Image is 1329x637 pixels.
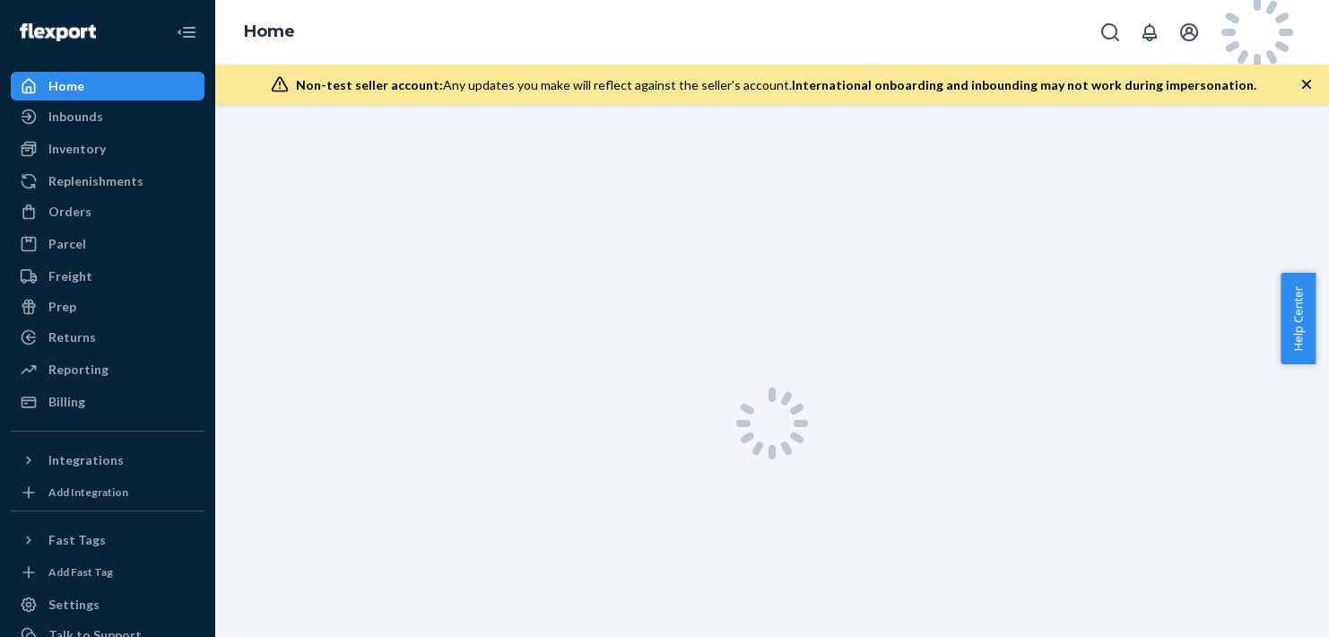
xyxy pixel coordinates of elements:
img: Flexport logo [20,23,96,41]
button: Open account menu [1171,14,1207,50]
div: Prep [48,298,76,316]
a: Add Integration [11,482,204,503]
a: Home [244,22,295,41]
div: Settings [48,596,100,614]
div: Inbounds [48,108,103,126]
span: Non-test seller account: [296,77,443,92]
div: Home [48,77,84,95]
div: Inventory [48,140,106,158]
a: Inventory [11,135,204,163]
a: Prep [11,292,204,321]
div: Freight [48,267,92,285]
a: Orders [11,197,204,226]
button: Help Center [1281,273,1316,364]
button: Close Navigation [169,14,204,50]
a: Returns [11,323,204,352]
button: Open Search Box [1092,14,1128,50]
a: Add Fast Tag [11,562,204,583]
a: Reporting [11,355,204,384]
div: Reporting [48,361,109,379]
div: Add Integration [48,484,128,500]
div: Returns [48,328,96,346]
div: Orders [48,203,91,221]
div: Replenishments [48,172,143,190]
span: International onboarding and inbounding may not work during impersonation. [792,77,1256,92]
div: Billing [48,393,85,411]
ol: breadcrumbs [230,6,309,58]
div: Add Fast Tag [48,564,113,580]
a: Home [11,72,204,100]
div: Integrations [48,451,124,469]
a: Settings [11,590,204,619]
a: Parcel [11,230,204,258]
div: Parcel [48,235,86,253]
button: Fast Tags [11,526,204,554]
div: Any updates you make will reflect against the seller's account. [296,76,1256,94]
button: Open notifications [1132,14,1168,50]
a: Billing [11,388,204,416]
div: Fast Tags [48,531,106,549]
a: Freight [11,262,204,291]
a: Replenishments [11,167,204,196]
button: Integrations [11,446,204,475]
a: Inbounds [11,102,204,131]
